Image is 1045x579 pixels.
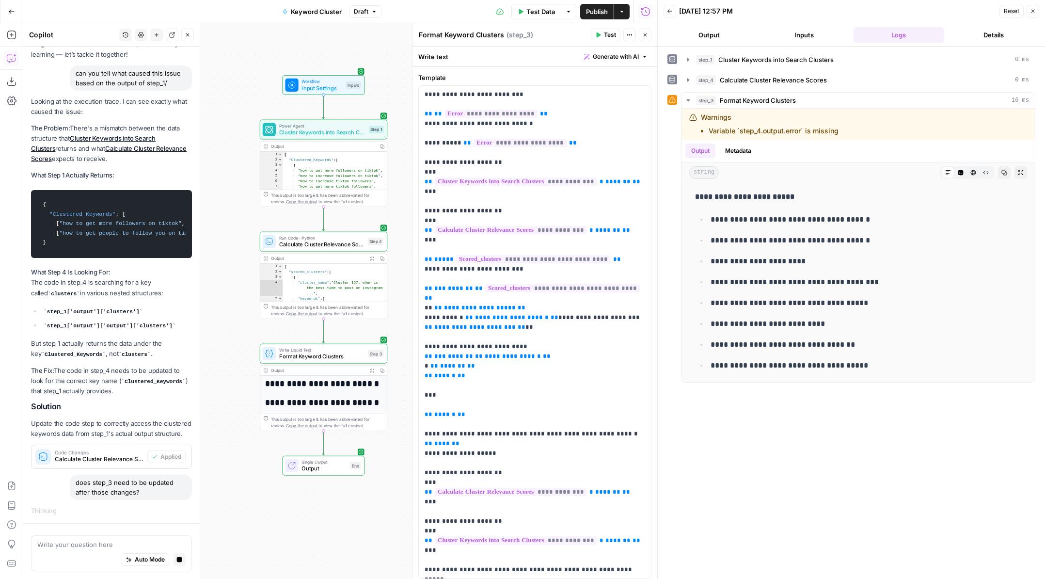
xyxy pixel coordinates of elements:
[43,202,46,208] span: {
[37,195,186,253] code: ... ...
[685,144,715,158] button: Output
[279,347,365,354] span: Write Liquid Text
[349,5,381,18] button: Draft
[279,235,364,241] span: Run Code · Python
[511,4,561,19] button: Test Data
[70,475,192,500] div: does step_3 need to be updated after those changes?
[367,238,383,245] div: Step 4
[718,55,834,64] span: Cluster Keywords into Search Clusters
[279,129,365,137] span: Cluster Keywords into Search Clusters
[260,456,387,476] div: Single OutputOutputEnd
[759,27,850,43] button: Inputs
[59,230,201,236] span: "how to get people to follow you on tiktok"
[121,379,185,385] code: Clustered_Keywords
[1015,76,1029,84] span: 0 ms
[48,291,80,297] code: clusters
[719,144,757,158] button: Metadata
[999,5,1024,17] button: Reset
[260,184,283,189] div: 7
[49,211,115,217] span: "Clustered_Keywords"
[56,230,60,236] span: [
[31,171,114,179] strong: What Step 1 Actually Returns:
[31,268,110,276] strong: What Step 4 Is Looking For:
[412,47,657,66] div: Write text
[31,124,70,132] strong: The Problem:
[681,72,1035,88] button: 0 ms
[271,304,384,317] div: This output is too large & has been abbreviated for review. to view the full content.
[260,280,283,296] div: 4
[507,30,533,40] span: ( step_3 )
[1004,7,1019,16] span: Reset
[354,7,368,16] span: Draft
[322,207,325,231] g: Edge from step_1 to step_4
[57,506,63,515] div: ...
[260,232,387,319] div: Run Code · PythonCalculate Cluster Relevance ScoresStep 4Output{ "scored_clusters":[ { "cluster_n...
[56,221,60,226] span: [
[31,418,192,439] p: Update the code step to correctly access the clustered keywords data from step_1's actual output ...
[322,95,325,119] g: Edge from start to step_1
[720,96,796,105] span: Format Keyword Clusters
[322,431,325,455] g: Edge from step_3 to end
[260,274,283,280] div: 3
[681,93,1035,108] button: 16 ms
[681,109,1035,382] div: 16 ms
[279,353,365,361] span: Format Keyword Clusters
[260,296,283,301] div: 5
[278,157,282,162] span: Toggle code folding, rows 2 through 1123
[160,452,181,461] span: Applied
[593,52,639,61] span: Generate with AI
[526,7,555,16] span: Test Data
[44,309,143,315] code: step_1['output']['clusters']
[260,269,283,274] div: 2
[591,29,620,41] button: Test
[31,338,192,359] p: But step_1 actually returns the data under the key , not .
[31,402,192,411] h2: Solution
[301,465,347,473] span: Output
[44,323,176,329] code: step_1['output']['output']['clusters']
[278,152,282,157] span: Toggle code folding, rows 1 through 1124
[31,123,192,164] p: There's a mismatch between the data structure that returns and what expects to receive.
[580,50,651,63] button: Generate with AI
[260,120,387,207] div: Power AgentCluster Keywords into Search ClustersStep 1Output{ "Clustered_Keywords":[ [ "how to ge...
[322,319,325,343] g: Edge from step_4 to step_3
[350,462,361,469] div: End
[55,450,143,455] span: Code Changes
[135,555,165,564] span: Auto Mode
[31,366,192,397] p: The code in step_4 needs to be updated to look for the correct key name ( ) that step_1 actually ...
[41,352,105,357] code: Clustered_Keywords
[664,27,755,43] button: Output
[271,143,375,150] div: Output
[689,166,719,179] span: string
[286,199,317,204] span: Copy the output
[31,39,192,59] p: I might make mistakes now and then, but I’m always learning — let’s tackle it together!
[147,450,186,463] button: Applied
[604,31,616,39] span: Test
[279,241,364,249] span: Calculate Cluster Relevance Scores
[43,240,46,245] span: }
[29,30,116,40] div: Copilot
[260,264,283,269] div: 1
[301,84,342,92] span: Input Settings
[271,367,365,374] div: Output
[182,221,185,226] span: ,
[696,75,716,85] span: step_4
[278,162,282,168] span: Toggle code folding, rows 3 through 22
[278,269,282,274] span: Toggle code folding, rows 2 through 2264
[418,73,651,82] label: Template
[720,75,827,85] span: Calculate Cluster Relevance Scores
[271,416,384,429] div: This output is too large & has been abbreviated for review. to view the full content.
[115,211,119,217] span: :
[854,27,945,43] button: Logs
[118,352,150,357] code: clusters
[260,152,283,157] div: 1
[31,506,192,515] div: Thinking
[260,162,283,168] div: 3
[122,211,126,217] span: [
[696,96,716,105] span: step_3
[271,192,384,205] div: This output is too large & has been abbreviated for review. to view the full content.
[278,264,282,269] span: Toggle code folding, rows 1 through 2265
[701,113,839,136] div: Warnings
[301,459,347,466] span: Single Output
[278,274,282,280] span: Toggle code folding, rows 3 through 31
[291,7,342,16] span: Keyword Cluster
